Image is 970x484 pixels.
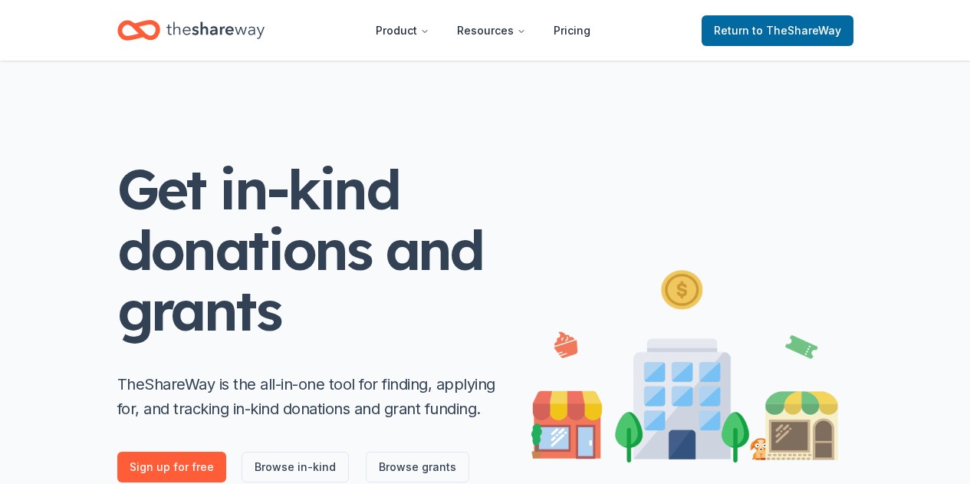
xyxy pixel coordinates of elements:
nav: Main [363,12,603,48]
button: Resources [445,15,538,46]
p: TheShareWay is the all-in-one tool for finding, applying for, and tracking in-kind donations and ... [117,372,501,421]
a: Browse grants [366,452,469,482]
a: Home [117,12,265,48]
img: Illustration for landing page [531,264,838,463]
h1: Get in-kind donations and grants [117,159,501,341]
a: Browse in-kind [242,452,349,482]
span: to TheShareWay [752,24,841,37]
span: Return [714,21,841,40]
a: Returnto TheShareWay [702,15,853,46]
a: Pricing [541,15,603,46]
a: Sign up for free [117,452,226,482]
button: Product [363,15,442,46]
